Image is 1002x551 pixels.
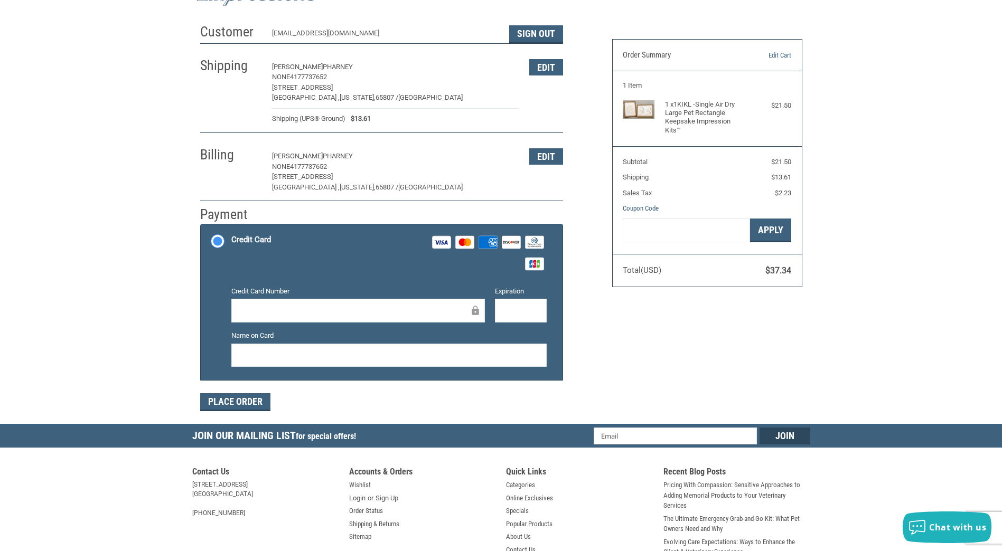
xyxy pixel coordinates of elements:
h5: Recent Blog Posts [663,467,810,480]
h2: Payment [200,206,262,223]
span: NONE [272,73,290,81]
a: Sign Up [376,493,398,503]
a: Categories [506,480,535,490]
a: Login [349,493,366,503]
button: Edit [529,59,563,75]
h2: Shipping [200,57,262,74]
span: $2.23 [775,189,791,197]
span: NONE [272,163,290,170]
a: Pricing With Compassion: Sensitive Approaches to Adding Memorial Products to Your Veterinary Serv... [663,480,810,511]
input: Join [760,427,810,444]
a: Wishlist [349,480,371,490]
span: Total (USD) [623,265,661,275]
input: Gift Certificate or Coupon Code [623,218,750,242]
button: Edit [529,148,563,165]
a: About Us [506,531,531,542]
h5: Quick Links [506,467,653,480]
span: Sales Tax [623,189,652,197]
a: Online Exclusives [506,493,553,503]
a: Specials [506,506,529,516]
span: [GEOGRAPHIC_DATA] , [272,183,340,191]
span: [GEOGRAPHIC_DATA] , [272,93,340,101]
button: Place Order [200,393,270,411]
span: [US_STATE], [340,93,376,101]
address: [STREET_ADDRESS] [GEOGRAPHIC_DATA] [PHONE_NUMBER] [192,480,339,518]
div: [EMAIL_ADDRESS][DOMAIN_NAME] [272,28,499,43]
span: for special offers! [296,431,356,441]
h3: Order Summary [623,50,737,61]
span: [PERSON_NAME] [272,63,323,71]
span: [GEOGRAPHIC_DATA] [398,93,463,101]
h2: Customer [200,23,262,41]
span: 65807 / [376,93,398,101]
span: [STREET_ADDRESS] [272,173,333,180]
input: Email [594,427,757,444]
h4: 1 x 1KIKL -Single Air Dry Large Pet Rectangle Keepsake Impression Kits™ [665,100,747,135]
button: Apply [750,218,791,242]
span: Shipping [623,173,649,181]
span: [STREET_ADDRESS] [272,83,333,91]
a: Sitemap [349,531,371,542]
span: PHARNEY [323,152,353,160]
span: 4177737652 [290,73,327,81]
div: $21.50 [749,100,791,111]
h5: Join Our Mailing List [192,424,361,451]
h5: Accounts & Orders [349,467,496,480]
a: Popular Products [506,519,552,529]
label: Credit Card Number [231,286,485,297]
h2: Billing [200,146,262,164]
span: $13.61 [771,173,791,181]
h5: Contact Us [192,467,339,480]
h3: 1 Item [623,81,791,90]
span: $13.61 [345,113,371,124]
button: Sign Out [509,25,563,43]
span: Subtotal [623,158,648,166]
a: Order Status [349,506,383,516]
span: [PERSON_NAME] [272,152,323,160]
span: Chat with us [929,521,986,533]
span: or [361,493,380,503]
span: $21.50 [771,158,791,166]
span: [GEOGRAPHIC_DATA] [398,183,463,191]
span: 65807 / [376,183,398,191]
div: Credit Card [231,231,271,249]
span: $37.34 [765,265,791,275]
label: Expiration [495,286,547,297]
button: Chat with us [903,511,991,543]
span: Shipping (UPS® Ground) [272,113,345,124]
a: Coupon Code [623,204,659,212]
span: [US_STATE], [340,183,376,191]
a: Shipping & Returns [349,519,399,529]
span: PHARNEY [323,63,353,71]
a: Edit Cart [737,50,791,61]
span: 4177737652 [290,163,327,170]
a: The Ultimate Emergency Grab-and-Go Kit: What Pet Owners Need and Why [663,514,810,534]
label: Name on Card [231,330,547,341]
